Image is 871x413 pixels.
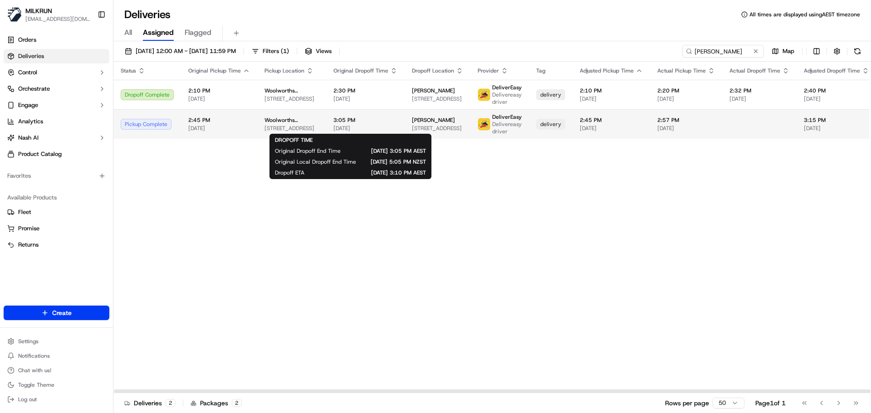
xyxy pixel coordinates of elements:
[804,95,869,102] span: [DATE]
[333,67,388,74] span: Original Dropoff Time
[18,224,39,233] span: Promise
[665,398,709,408] p: Rows per page
[4,190,109,205] div: Available Products
[52,308,72,317] span: Create
[18,52,44,60] span: Deliveries
[4,169,109,183] div: Favorites
[281,47,289,55] span: ( 1 )
[264,87,319,94] span: Woolworths Supermarket NZ - [GEOGRAPHIC_DATA]
[540,121,561,128] span: delivery
[18,134,39,142] span: Nash AI
[18,85,50,93] span: Orchestrate
[729,67,780,74] span: Actual Dropoff Time
[25,15,90,23] button: [EMAIL_ADDRESS][DOMAIN_NAME]
[580,125,643,132] span: [DATE]
[188,117,250,124] span: 2:45 PM
[248,45,293,58] button: Filters(1)
[124,7,171,22] h1: Deliveries
[185,27,211,38] span: Flagged
[333,95,397,102] span: [DATE]
[18,396,37,403] span: Log out
[657,117,715,124] span: 2:57 PM
[478,89,490,101] img: delivereasy_logo.png
[580,67,634,74] span: Adjusted Pickup Time
[536,67,545,74] span: Tag
[121,45,240,58] button: [DATE] 12:00 AM - [DATE] 11:59 PM
[540,91,561,98] span: delivery
[4,364,109,377] button: Chat with us!
[18,117,43,126] span: Analytics
[657,95,715,102] span: [DATE]
[18,241,39,249] span: Returns
[188,67,241,74] span: Original Pickup Time
[319,169,426,176] span: [DATE] 3:10 PM AEST
[264,95,319,102] span: [STREET_ADDRESS]
[275,136,313,144] span: DROPOFF TIME
[4,238,109,252] button: Returns
[121,67,136,74] span: Status
[580,87,643,94] span: 2:10 PM
[851,45,864,58] button: Refresh
[191,398,242,408] div: Packages
[4,393,109,406] button: Log out
[18,68,37,77] span: Control
[18,150,62,158] span: Product Catalog
[412,87,455,94] span: [PERSON_NAME]
[7,224,106,233] a: Promise
[4,350,109,362] button: Notifications
[4,205,109,219] button: Fleet
[371,158,426,165] span: [DATE] 5:05 PM NZST
[749,11,860,18] span: All times are displayed using AEST timezone
[136,47,236,55] span: [DATE] 12:00 AM - [DATE] 11:59 PM
[4,114,109,129] a: Analytics
[275,169,304,176] span: Dropoff ETA
[4,221,109,236] button: Promise
[18,101,38,109] span: Engage
[188,87,250,94] span: 2:10 PM
[18,367,51,374] span: Chat with us!
[7,241,106,249] a: Returns
[18,381,54,389] span: Toggle Theme
[657,67,706,74] span: Actual Pickup Time
[18,352,50,360] span: Notifications
[316,47,332,55] span: Views
[804,117,869,124] span: 3:15 PM
[18,338,39,345] span: Settings
[412,125,463,132] span: [STREET_ADDRESS]
[188,125,250,132] span: [DATE]
[7,208,106,216] a: Fleet
[166,399,176,407] div: 2
[4,147,109,161] a: Product Catalog
[657,125,715,132] span: [DATE]
[143,27,174,38] span: Assigned
[804,87,869,94] span: 2:40 PM
[4,306,109,320] button: Create
[580,95,643,102] span: [DATE]
[188,95,250,102] span: [DATE]
[18,208,31,216] span: Fleet
[333,87,397,94] span: 2:30 PM
[4,4,94,25] button: MILKRUNMILKRUN[EMAIL_ADDRESS][DOMAIN_NAME]
[729,95,789,102] span: [DATE]
[333,125,397,132] span: [DATE]
[263,47,289,55] span: Filters
[412,117,455,124] span: [PERSON_NAME]
[4,379,109,391] button: Toggle Theme
[18,36,36,44] span: Orders
[682,45,764,58] input: Type to search
[783,47,794,55] span: Map
[755,398,786,408] div: Page 1 of 1
[275,158,356,165] span: Original Local Dropoff End Time
[4,33,109,47] a: Orders
[7,7,22,22] img: MILKRUN
[232,399,242,407] div: 2
[264,67,304,74] span: Pickup Location
[264,117,319,124] span: Woolworths Supermarket NZ - [GEOGRAPHIC_DATA]
[25,6,52,15] button: MILKRUN
[4,335,109,348] button: Settings
[804,67,860,74] span: Adjusted Dropoff Time
[804,125,869,132] span: [DATE]
[768,45,798,58] button: Map
[412,67,454,74] span: Dropoff Location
